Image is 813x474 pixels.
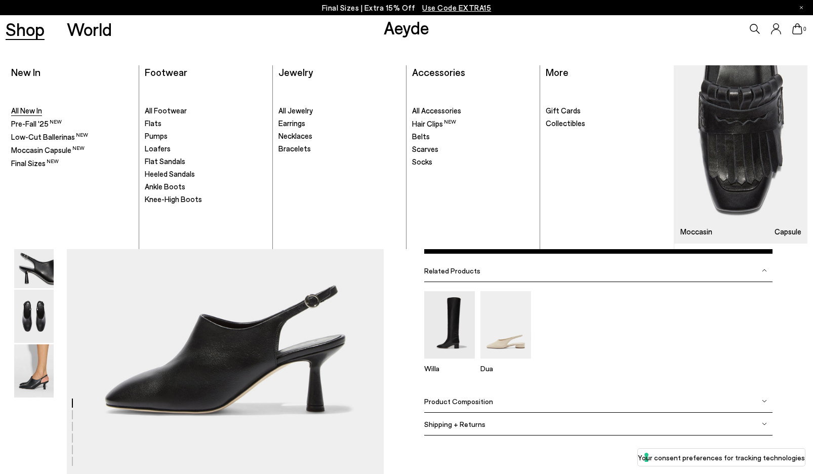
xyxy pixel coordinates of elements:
[278,144,311,153] span: Bracelets
[145,156,185,166] span: Flat Sandals
[278,106,400,116] a: All Jewelry
[674,65,807,244] img: Mobile_e6eede4d-78b8-4bd1-ae2a-4197e375e133_900x.jpg
[412,132,534,142] a: Belts
[546,106,668,116] a: Gift Cards
[278,144,400,154] a: Bracelets
[145,169,195,178] span: Heeled Sandals
[480,291,531,359] img: Dua Slingback Flats
[11,66,40,78] a: New In
[412,144,438,153] span: Scarves
[424,397,493,406] span: Product Composition
[638,449,805,466] button: Your consent preferences for tracking technologies
[638,452,805,463] label: Your consent preferences for tracking technologies
[546,118,585,128] span: Collectibles
[14,235,54,288] img: Malin Slingback Mules - Image 4
[412,132,430,141] span: Belts
[278,106,313,115] span: All Jewelry
[775,228,801,235] h3: Capsule
[145,144,267,154] a: Loafers
[278,131,312,140] span: Necklaces
[546,66,568,78] a: More
[802,26,807,32] span: 0
[480,364,531,373] p: Dua
[145,131,168,140] span: Pumps
[424,351,475,373] a: Willa Leather Over-Knee Boots Willa
[11,145,133,155] a: Moccasin Capsule
[11,158,133,169] a: Final Sizes
[412,157,432,166] span: Socks
[145,131,267,141] a: Pumps
[145,156,267,167] a: Flat Sandals
[412,66,465,78] a: Accessories
[546,118,668,129] a: Collectibles
[384,17,429,38] a: Aeyde
[412,119,456,128] span: Hair Clips
[145,169,267,179] a: Heeled Sandals
[67,20,112,38] a: World
[322,2,492,14] p: Final Sizes | Extra 15% Off
[546,106,581,115] span: Gift Cards
[422,3,491,12] span: Navigate to /collections/ss25-final-sizes
[11,118,133,129] a: Pre-Fall '25
[145,194,267,205] a: Knee-High Boots
[674,65,807,244] a: Moccasin Capsule
[11,159,59,168] span: Final Sizes
[480,351,531,373] a: Dua Slingback Flats Dua
[680,228,712,235] h3: Moccasin
[145,182,185,191] span: Ankle Boots
[762,399,767,404] img: svg%3E
[6,20,45,38] a: Shop
[278,118,305,128] span: Earrings
[412,118,534,129] a: Hair Clips
[424,266,480,275] span: Related Products
[11,145,85,154] span: Moccasin Capsule
[145,144,171,153] span: Loafers
[792,23,802,34] a: 0
[278,118,400,129] a: Earrings
[424,291,475,359] img: Willa Leather Over-Knee Boots
[412,106,461,115] span: All Accessories
[11,119,62,128] span: Pre-Fall '25
[145,118,161,128] span: Flats
[145,66,187,78] a: Footwear
[762,421,767,426] img: svg%3E
[145,118,267,129] a: Flats
[278,131,400,141] a: Necklaces
[145,106,187,115] span: All Footwear
[11,132,133,142] a: Low-Cut Ballerinas
[762,268,767,273] img: svg%3E
[11,106,42,115] span: All New In
[145,194,202,204] span: Knee-High Boots
[11,106,133,116] a: All New In
[412,144,534,154] a: Scarves
[11,132,88,141] span: Low-Cut Ballerinas
[14,290,54,343] img: Malin Slingback Mules - Image 5
[424,420,485,428] span: Shipping + Returns
[145,106,267,116] a: All Footwear
[14,344,54,398] img: Malin Slingback Mules - Image 6
[412,106,534,116] a: All Accessories
[145,182,267,192] a: Ankle Boots
[412,157,534,167] a: Socks
[424,364,475,373] p: Willa
[278,66,313,78] a: Jewelry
